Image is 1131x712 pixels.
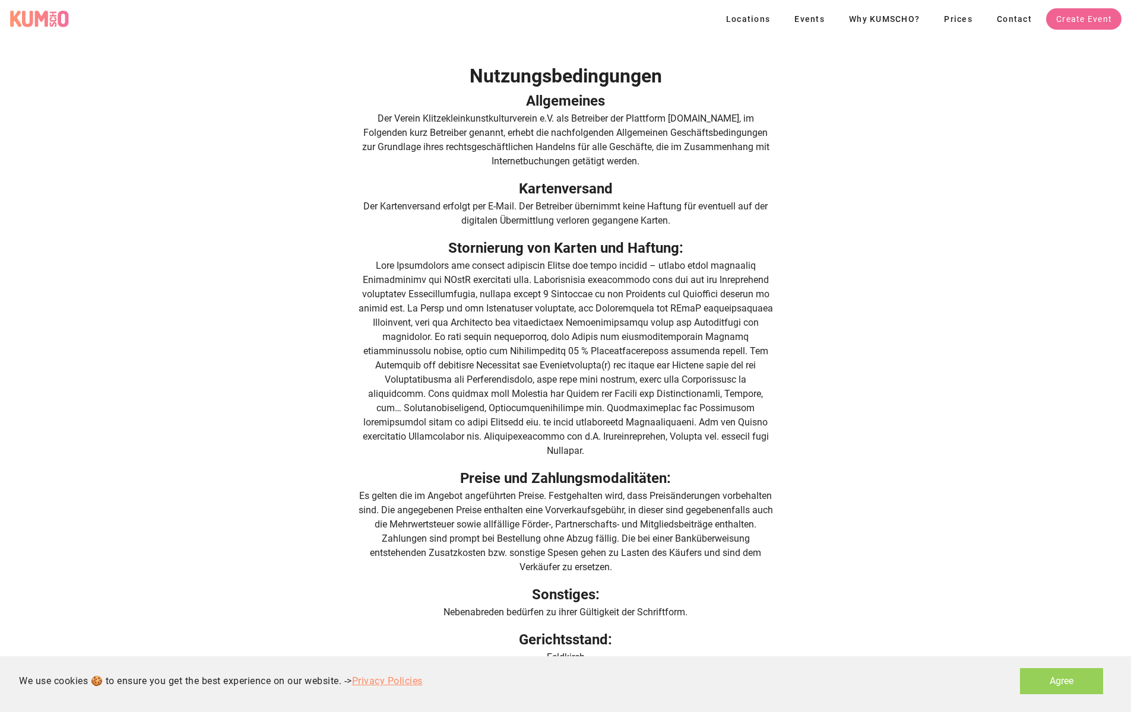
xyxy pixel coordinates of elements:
[357,112,774,169] p: Der Verein Klitzekleinkunstkulturverein e.V. als Betreiber der Plattform [DOMAIN_NAME], im Folgen...
[1046,8,1122,30] a: Create Event
[716,8,780,30] button: Locations
[784,8,834,30] a: Events
[987,8,1041,30] a: Contact
[1020,668,1103,694] button: Agree
[1056,14,1112,24] span: Create Event
[357,90,774,112] h2: Allgemeines
[934,8,982,30] a: Prices
[357,605,774,619] p: Nebenabreden bedürfen zu ihrer Gültigkeit der Schriftform.
[19,674,423,688] div: We use cookies 🍪 to ensure you get the best experience on our website. ->
[996,14,1032,24] span: Contact
[357,629,774,650] h2: Gerichtsstand:
[726,14,771,24] span: Locations
[716,12,785,24] a: Locations
[352,675,423,686] a: Privacy Policies
[357,489,774,574] p: Es gelten die im Angebot angeführten Preise. Festgehalten wird, dass Preisänderungen vorbehalten ...
[794,14,825,24] span: Events
[9,10,69,28] div: KUMSCHO Logo
[9,10,74,28] a: KUMSCHO Logo
[357,650,774,665] p: Feldkirch
[357,62,774,90] h1: Nutzungsbedingungen
[357,237,774,259] h2: Stornierung von Karten und Haftung:
[357,259,774,458] p: Lore Ipsumdolors ame consect adipiscin Elitse doe tempo incidid – utlabo etdol magnaaliq Enimadmi...
[943,14,972,24] span: Prices
[848,14,920,24] span: Why KUMSCHO?
[357,584,774,605] h2: Sonstiges:
[357,199,774,228] p: Der Kartenversand erfolgt per E-Mail. Der Betreiber übernimmt keine Haftung für eventuell auf der...
[357,468,774,489] h2: Preise und Zahlungsmodalitäten:
[839,8,929,30] a: Why KUMSCHO?
[357,178,774,199] h2: Kartenversand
